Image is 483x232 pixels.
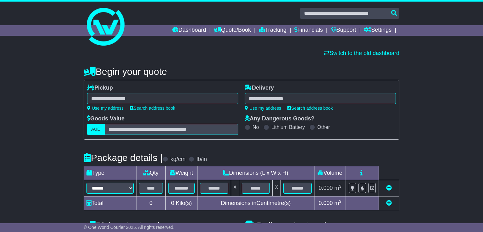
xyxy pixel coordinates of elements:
[136,166,166,180] td: Qty
[84,196,136,210] td: Total
[271,124,305,130] label: Lithium Battery
[294,25,323,36] a: Financials
[245,220,399,231] h4: Delivery Instructions
[339,199,341,204] sup: 3
[166,166,197,180] td: Weight
[386,185,392,191] a: Remove this item
[170,156,186,163] label: kg/cm
[364,25,391,36] a: Settings
[166,196,197,210] td: Kilo(s)
[136,196,166,210] td: 0
[231,180,239,196] td: x
[171,200,174,206] span: 0
[130,106,175,111] a: Search address book
[331,25,356,36] a: Support
[314,166,346,180] td: Volume
[197,166,314,180] td: Dimensions (L x W x H)
[197,156,207,163] label: lb/in
[245,85,274,91] label: Delivery
[319,200,333,206] span: 0.000
[245,106,281,111] a: Use my address
[87,106,124,111] a: Use my address
[386,200,392,206] a: Add new item
[334,185,341,191] span: m
[214,25,251,36] a: Quote/Book
[334,200,341,206] span: m
[172,25,206,36] a: Dashboard
[319,185,333,191] span: 0.000
[287,106,333,111] a: Search address book
[273,180,281,196] td: x
[87,115,125,122] label: Goods Value
[339,184,341,189] sup: 3
[84,66,399,77] h4: Begin your quote
[87,85,113,91] label: Pickup
[324,50,399,56] a: Switch to the old dashboard
[259,25,286,36] a: Tracking
[84,220,238,231] h4: Pickup Instructions
[84,225,175,230] span: © One World Courier 2025. All rights reserved.
[87,124,105,135] label: AUD
[84,152,163,163] h4: Package details |
[317,124,330,130] label: Other
[197,196,314,210] td: Dimensions in Centimetre(s)
[84,166,136,180] td: Type
[245,115,314,122] label: Any Dangerous Goods?
[253,124,259,130] label: No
